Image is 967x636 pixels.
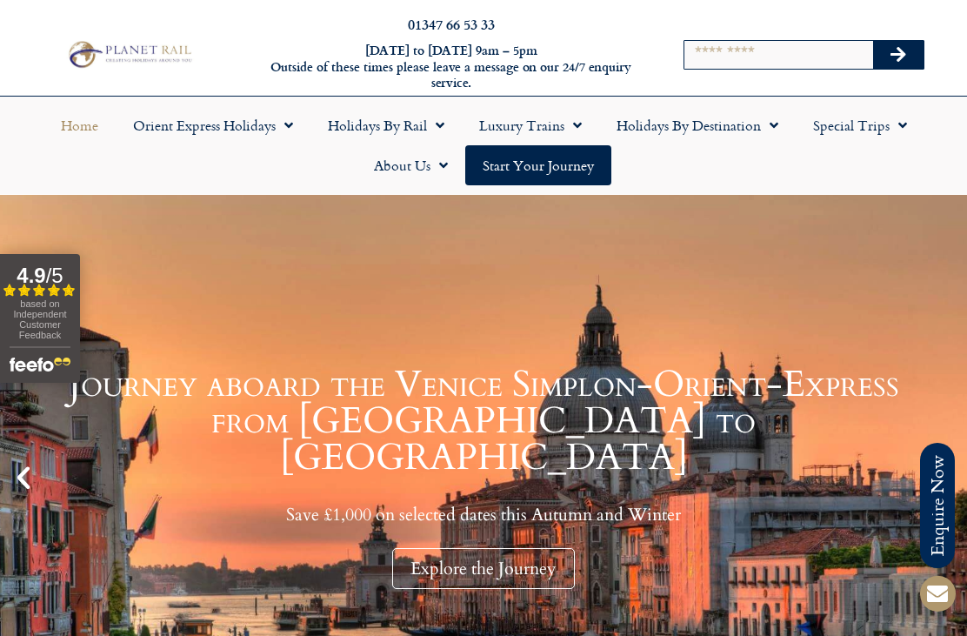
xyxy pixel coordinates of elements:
div: Previous slide [9,463,38,492]
a: Holidays by Rail [310,105,462,145]
img: Planet Rail Train Holidays Logo [63,38,195,70]
a: 01347 66 53 33 [408,14,495,34]
button: Search [873,41,924,69]
nav: Menu [9,105,958,185]
a: Start your Journey [465,145,611,185]
h6: [DATE] to [DATE] 9am – 5pm Outside of these times please leave a message on our 24/7 enquiry serv... [263,43,641,91]
a: Holidays by Destination [599,105,796,145]
a: Luxury Trains [462,105,599,145]
a: Orient Express Holidays [116,105,310,145]
a: Home [43,105,116,145]
a: Special Trips [796,105,924,145]
p: Save £1,000 on selected dates this Autumn and Winter [43,504,924,526]
a: About Us [357,145,465,185]
h1: Journey aboard the Venice Simplon-Orient-Express from [GEOGRAPHIC_DATA] to [GEOGRAPHIC_DATA] [43,366,924,476]
div: Explore the Journey [392,548,575,589]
